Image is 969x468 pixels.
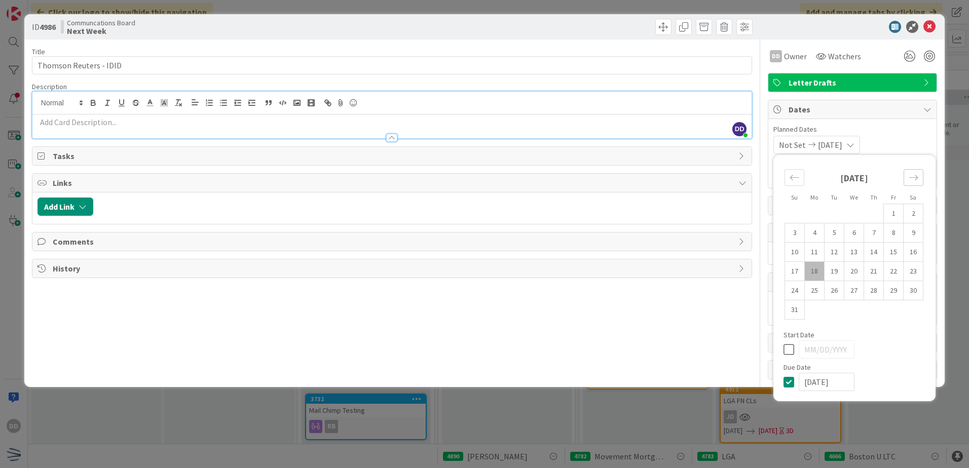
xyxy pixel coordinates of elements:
[38,198,93,216] button: Add Link
[791,193,798,201] small: Su
[891,193,896,201] small: Fr
[864,223,884,243] td: Choose Thursday, 08/07/2025 12:00 PM as your check-in date. It’s available.
[805,262,825,281] td: Choose Monday, 08/18/2025 12:00 PM as your check-in date. It’s available.
[785,300,805,320] td: Choose Sunday, 08/31/2025 12:00 PM as your check-in date. It’s available.
[818,139,842,151] span: [DATE]
[53,177,733,189] span: Links
[825,223,844,243] td: Choose Tuesday, 08/05/2025 12:00 PM as your check-in date. It’s available.
[67,19,135,27] span: Communcations Board
[785,281,805,300] td: Choose Sunday, 08/24/2025 12:00 PM as your check-in date. It’s available.
[864,243,884,262] td: Choose Thursday, 08/14/2025 12:00 PM as your check-in date. It’s available.
[844,223,864,243] td: Choose Wednesday, 08/06/2025 12:00 PM as your check-in date. It’s available.
[844,262,864,281] td: Choose Wednesday, 08/20/2025 12:00 PM as your check-in date. It’s available.
[904,262,923,281] td: Choose Saturday, 08/23/2025 12:00 PM as your check-in date. It’s available.
[810,193,818,201] small: Mo
[32,47,45,56] label: Title
[904,243,923,262] td: Choose Saturday, 08/16/2025 12:00 PM as your check-in date. It’s available.
[904,223,923,243] td: Choose Saturday, 08/09/2025 12:00 PM as your check-in date. It’s available.
[825,281,844,300] td: Choose Tuesday, 08/26/2025 12:00 PM as your check-in date. It’s available.
[805,281,825,300] td: Choose Monday, 08/25/2025 12:00 PM as your check-in date. It’s available.
[870,193,877,201] small: Th
[805,243,825,262] td: Choose Monday, 08/11/2025 12:00 PM as your check-in date. It’s available.
[773,160,935,331] div: Calendar
[850,193,858,201] small: We
[779,139,806,151] span: Not Set
[831,193,837,201] small: Tu
[884,281,904,300] td: Choose Friday, 08/29/2025 12:00 PM as your check-in date. It’s available.
[785,262,805,281] td: Choose Sunday, 08/17/2025 12:00 PM as your check-in date. It’s available.
[32,56,752,74] input: type card name here...
[884,243,904,262] td: Choose Friday, 08/15/2025 12:00 PM as your check-in date. It’s available.
[784,364,811,371] span: Due Date
[844,281,864,300] td: Choose Wednesday, 08/27/2025 12:00 PM as your check-in date. It’s available.
[32,21,56,33] span: ID
[825,262,844,281] td: Choose Tuesday, 08/19/2025 12:00 PM as your check-in date. It’s available.
[864,281,884,300] td: Choose Thursday, 08/28/2025 12:00 PM as your check-in date. It’s available.
[784,331,814,338] span: Start Date
[910,193,916,201] small: Sa
[785,169,804,186] div: Move backward to switch to the previous month.
[904,169,923,186] div: Move forward to switch to the next month.
[884,223,904,243] td: Choose Friday, 08/08/2025 12:00 PM as your check-in date. It’s available.
[784,50,807,62] span: Owner
[799,340,854,359] input: MM/DD/YYYY
[828,50,861,62] span: Watchers
[32,82,67,91] span: Description
[864,262,884,281] td: Choose Thursday, 08/21/2025 12:00 PM as your check-in date. It’s available.
[785,223,805,243] td: Choose Sunday, 08/03/2025 12:00 PM as your check-in date. It’s available.
[40,22,56,32] b: 4986
[825,243,844,262] td: Choose Tuesday, 08/12/2025 12:00 PM as your check-in date. It’s available.
[773,124,931,135] span: Planned Dates
[840,172,868,184] strong: [DATE]
[53,236,733,248] span: Comments
[884,204,904,223] td: Choose Friday, 08/01/2025 12:00 PM as your check-in date. It’s available.
[789,76,918,89] span: Letter Drafts
[770,50,782,62] div: DD
[844,243,864,262] td: Choose Wednesday, 08/13/2025 12:00 PM as your check-in date. It’s available.
[67,27,135,35] b: Next Week
[732,122,747,136] span: DD
[785,243,805,262] td: Choose Sunday, 08/10/2025 12:00 PM as your check-in date. It’s available.
[53,150,733,162] span: Tasks
[799,373,854,391] input: MM/DD/YYYY
[789,103,918,115] span: Dates
[884,262,904,281] td: Choose Friday, 08/22/2025 12:00 PM as your check-in date. It’s available.
[805,223,825,243] td: Choose Monday, 08/04/2025 12:00 PM as your check-in date. It’s available.
[904,281,923,300] td: Choose Saturday, 08/30/2025 12:00 PM as your check-in date. It’s available.
[904,204,923,223] td: Choose Saturday, 08/02/2025 12:00 PM as your check-in date. It’s available.
[53,262,733,275] span: History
